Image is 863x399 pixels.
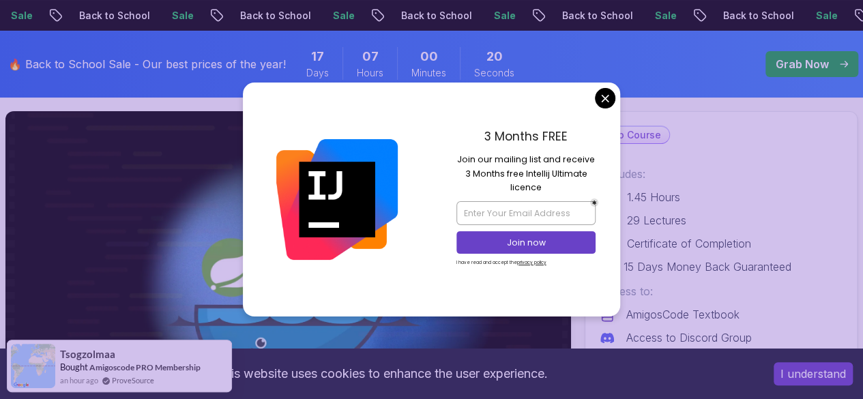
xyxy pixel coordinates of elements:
span: Seconds [474,66,514,80]
span: Bought [60,361,88,372]
span: Days [306,66,329,80]
p: Sale [643,9,686,23]
p: AmigosCode Textbook [626,306,740,323]
p: Back to School [711,9,804,23]
p: 15 Days Money Back Guaranteed [624,258,791,275]
p: Back to School [228,9,321,23]
a: ProveSource [112,374,154,386]
p: 29 Lectures [627,212,686,228]
img: provesource social proof notification image [11,344,55,388]
span: tsogzolmaa [60,349,115,360]
span: 7 Hours [362,47,379,66]
span: Minutes [411,66,446,80]
p: Back to School [550,9,643,23]
p: 🔥 Back to School Sale - Our best prices of the year! [8,56,286,72]
button: Accept cookies [774,362,853,385]
span: Hours [357,66,383,80]
p: 1.45 Hours [627,189,680,205]
div: This website uses cookies to enhance the user experience. [10,359,753,389]
p: Sale [804,9,847,23]
p: Back to School [67,9,160,23]
p: Sale [160,9,203,23]
p: Access to: [599,283,843,299]
a: Amigoscode PRO Membership [89,362,201,372]
p: Certificate of Completion [627,235,751,252]
p: Sale [321,9,364,23]
p: Back to School [389,9,482,23]
span: 20 Seconds [486,47,503,66]
p: Sale [482,9,525,23]
span: an hour ago [60,374,98,386]
span: 0 Minutes [420,47,438,66]
p: Includes: [599,166,843,182]
p: Access to Discord Group [626,329,752,346]
p: Grab Now [776,56,829,72]
p: Pro Course [600,127,669,143]
span: 17 Days [311,47,324,66]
